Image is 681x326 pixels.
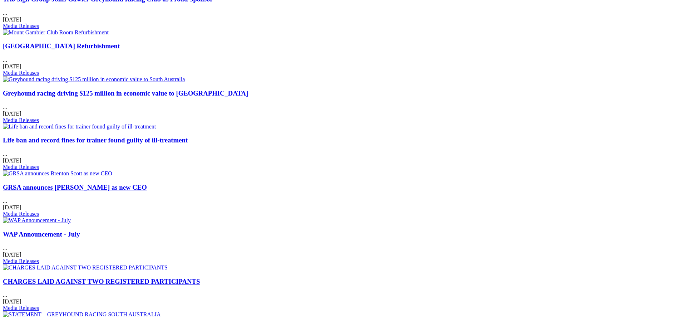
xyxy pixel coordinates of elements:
a: Media Releases [3,70,39,76]
div: ... [3,42,678,76]
span: [DATE] [3,16,21,23]
img: CHARGES LAID AGAINST TWO REGISTERED PARTICIPANTS [3,264,168,271]
img: Mount Gambier Club Room Refurbishment [3,29,109,36]
span: [DATE] [3,63,21,69]
a: Media Releases [3,305,39,311]
img: WAP Announcement - July [3,217,71,224]
div: ... [3,278,678,312]
a: GRSA announces [PERSON_NAME] as new CEO [3,184,147,191]
div: ... [3,184,678,218]
span: [DATE] [3,204,21,210]
a: CHARGES LAID AGAINST TWO REGISTERED PARTICIPANTS [3,278,200,285]
a: Media Releases [3,258,39,264]
div: ... [3,89,678,123]
a: WAP Announcement - July [3,230,80,238]
span: [DATE] [3,298,21,305]
img: GRSA announces Brenton Scott as new CEO [3,170,112,177]
span: [DATE] [3,252,21,258]
span: [DATE] [3,157,21,164]
img: Life ban and record fines for trainer found guilty of ill-treatment [3,123,156,130]
a: [GEOGRAPHIC_DATA] Refurbishment [3,42,120,50]
img: Greyhound racing driving $125 million in economic value to South Australia [3,76,185,83]
a: Life ban and record fines for trainer found guilty of ill-treatment [3,136,188,144]
a: Media Releases [3,117,39,123]
a: Media Releases [3,164,39,170]
a: Media Releases [3,211,39,217]
img: STATEMENT – GREYHOUND RACING SOUTH AUSTRALIA [3,311,161,318]
span: [DATE] [3,111,21,117]
div: ... [3,230,678,264]
a: Greyhound racing driving $125 million in economic value to [GEOGRAPHIC_DATA] [3,89,248,97]
div: ... [3,136,678,170]
a: Media Releases [3,23,39,29]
